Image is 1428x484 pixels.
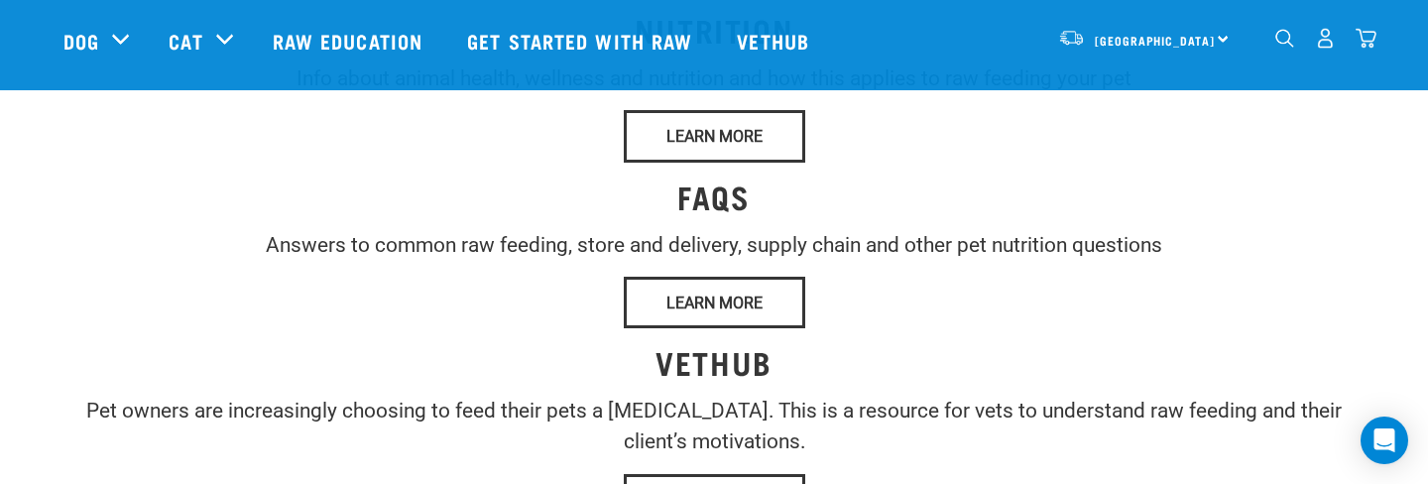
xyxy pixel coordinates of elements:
[63,179,1365,214] h3: FAQS
[63,344,1365,380] h3: VETHUB
[169,26,202,56] a: Cat
[1058,29,1085,47] img: van-moving.png
[1356,28,1376,49] img: home-icon@2x.png
[63,26,99,56] a: Dog
[717,1,834,80] a: Vethub
[1095,37,1215,44] span: [GEOGRAPHIC_DATA]
[253,1,447,80] a: Raw Education
[624,110,805,162] a: Learn More
[63,396,1365,457] p: Pet owners are increasingly choosing to feed their pets a [MEDICAL_DATA]. This is a resource for ...
[1361,417,1408,464] div: Open Intercom Messenger
[1275,29,1294,48] img: home-icon-1@2x.png
[447,1,717,80] a: Get started with Raw
[1315,28,1336,49] img: user.png
[63,230,1365,261] p: Answers to common raw feeding, store and delivery, supply chain and other pet nutrition questions
[624,277,805,328] a: Learn More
